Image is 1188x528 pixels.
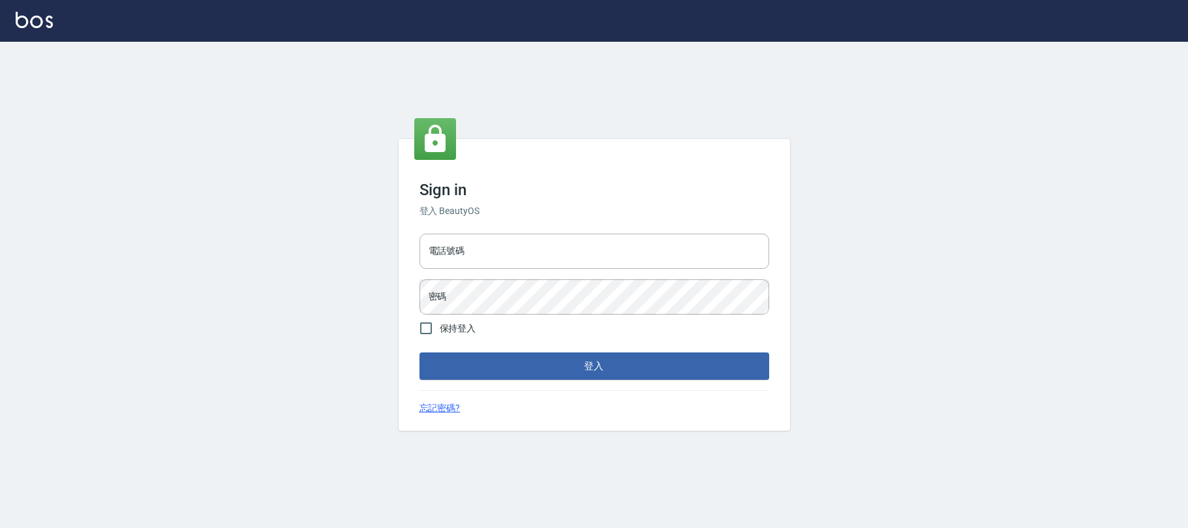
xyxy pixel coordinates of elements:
[419,204,769,218] h6: 登入 BeautyOS
[419,181,769,199] h3: Sign in
[440,322,476,335] span: 保持登入
[419,401,461,415] a: 忘記密碼?
[16,12,53,28] img: Logo
[419,352,769,380] button: 登入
